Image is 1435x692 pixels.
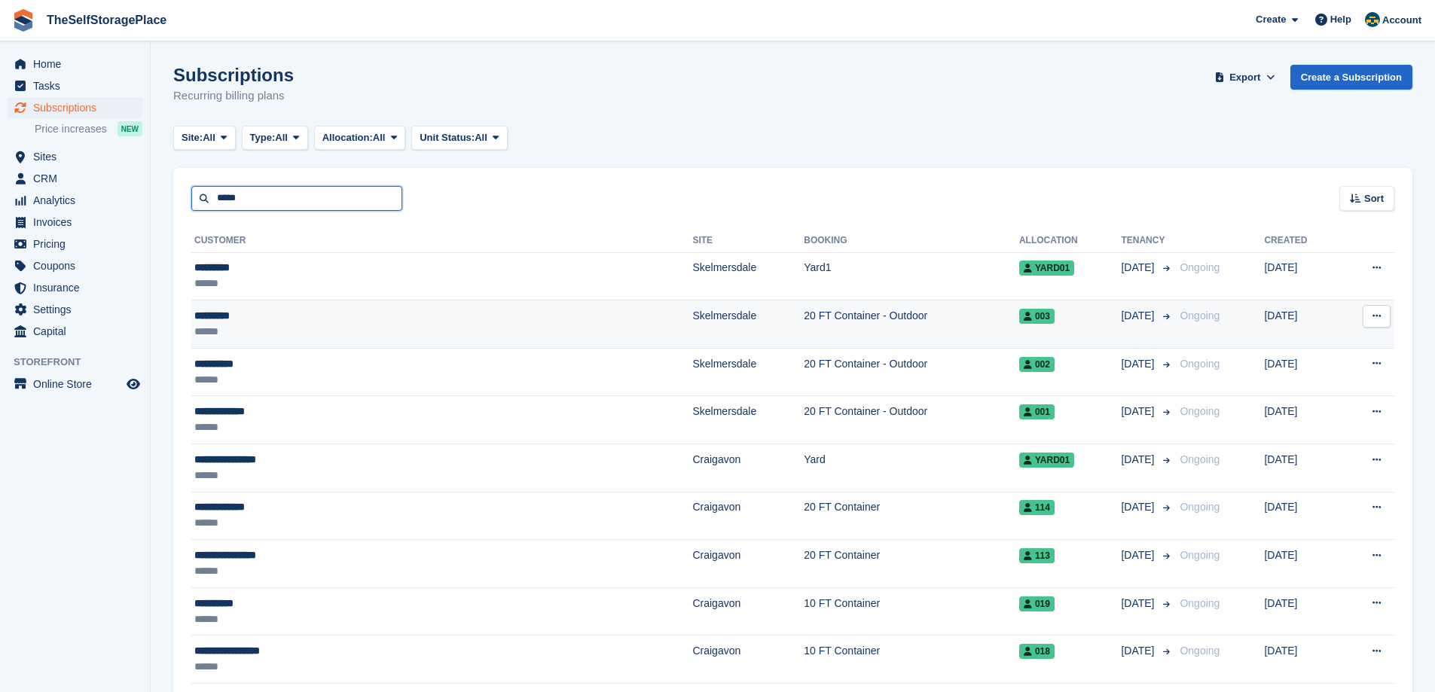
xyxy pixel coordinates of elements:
[475,130,487,145] span: All
[1121,596,1157,611] span: [DATE]
[8,277,142,298] a: menu
[1180,549,1220,561] span: Ongoing
[1019,644,1055,659] span: 018
[1264,492,1339,540] td: [DATE]
[1121,452,1157,468] span: [DATE]
[1019,229,1122,253] th: Allocation
[275,130,288,145] span: All
[1256,12,1286,27] span: Create
[1121,308,1157,324] span: [DATE]
[1264,252,1339,300] td: [DATE]
[182,130,203,145] span: Site:
[692,636,804,684] td: Craigavon
[33,190,124,211] span: Analytics
[1121,547,1157,563] span: [DATE]
[1180,261,1220,273] span: Ongoing
[692,396,804,444] td: Skelmersdale
[804,587,1019,636] td: 10 FT Container
[692,300,804,349] td: Skelmersdale
[173,126,236,151] button: Site: All
[1330,12,1351,27] span: Help
[1264,636,1339,684] td: [DATE]
[804,252,1019,300] td: Yard1
[33,75,124,96] span: Tasks
[8,233,142,255] a: menu
[1019,596,1055,611] span: 019
[1365,12,1380,27] img: Gairoid
[8,53,142,75] a: menu
[804,492,1019,540] td: 20 FT Container
[33,277,124,298] span: Insurance
[1264,587,1339,636] td: [DATE]
[8,299,142,320] a: menu
[1121,260,1157,276] span: [DATE]
[1019,357,1055,372] span: 002
[173,87,294,105] p: Recurring billing plans
[804,348,1019,396] td: 20 FT Container - Outdoor
[1019,404,1055,419] span: 001
[1121,404,1157,419] span: [DATE]
[1180,501,1220,513] span: Ongoing
[8,190,142,211] a: menu
[804,229,1019,253] th: Booking
[1019,453,1074,468] span: Yard01
[12,9,35,32] img: stora-icon-8386f47178a22dfd0bd8f6a31ec36ba5ce8667c1dd55bd0f319d3a0aa187defe.svg
[420,130,475,145] span: Unit Status:
[8,97,142,118] a: menu
[1264,348,1339,396] td: [DATE]
[118,121,142,136] div: NEW
[411,126,507,151] button: Unit Status: All
[1121,229,1174,253] th: Tenancy
[8,168,142,189] a: menu
[8,212,142,233] a: menu
[191,229,692,253] th: Customer
[8,146,142,167] a: menu
[1229,70,1260,85] span: Export
[203,130,215,145] span: All
[692,540,804,588] td: Craigavon
[1264,540,1339,588] td: [DATE]
[1019,261,1074,276] span: Yard01
[33,146,124,167] span: Sites
[692,492,804,540] td: Craigavon
[1264,396,1339,444] td: [DATE]
[14,355,150,370] span: Storefront
[1121,643,1157,659] span: [DATE]
[804,396,1019,444] td: 20 FT Container - Outdoor
[1121,356,1157,372] span: [DATE]
[173,65,294,85] h1: Subscriptions
[1382,13,1421,28] span: Account
[692,229,804,253] th: Site
[1180,405,1220,417] span: Ongoing
[1364,191,1384,206] span: Sort
[1019,500,1055,515] span: 114
[8,321,142,342] a: menu
[804,636,1019,684] td: 10 FT Container
[33,373,124,395] span: Online Store
[1180,597,1220,609] span: Ongoing
[124,375,142,393] a: Preview store
[8,373,142,395] a: menu
[804,444,1019,492] td: Yard
[41,8,173,32] a: TheSelfStoragePlace
[1121,499,1157,515] span: [DATE]
[1019,548,1055,563] span: 113
[1180,358,1220,370] span: Ongoing
[33,321,124,342] span: Capital
[373,130,386,145] span: All
[1180,309,1220,322] span: Ongoing
[242,126,308,151] button: Type: All
[33,97,124,118] span: Subscriptions
[314,126,406,151] button: Allocation: All
[33,212,124,233] span: Invoices
[1212,65,1278,90] button: Export
[804,540,1019,588] td: 20 FT Container
[33,168,124,189] span: CRM
[1019,309,1055,324] span: 003
[1264,300,1339,349] td: [DATE]
[692,348,804,396] td: Skelmersdale
[33,53,124,75] span: Home
[692,444,804,492] td: Craigavon
[35,122,107,136] span: Price increases
[1290,65,1412,90] a: Create a Subscription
